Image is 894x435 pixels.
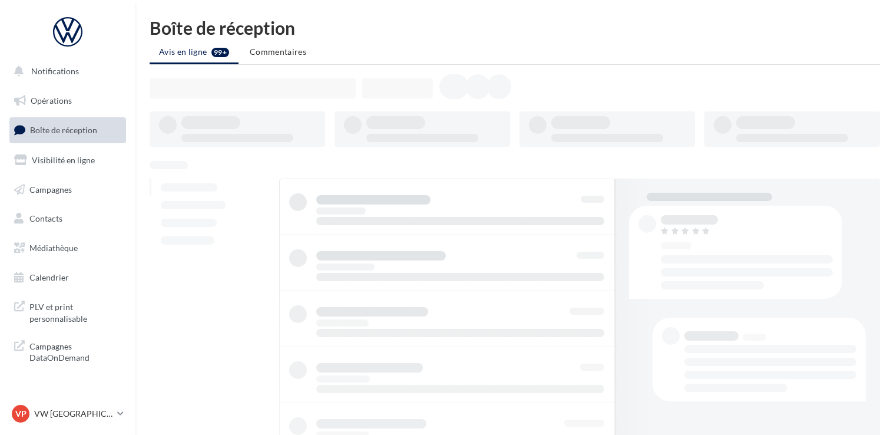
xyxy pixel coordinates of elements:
[31,66,79,76] span: Notifications
[7,294,128,329] a: PLV et print personnalisable
[29,272,69,282] span: Calendrier
[29,243,78,253] span: Médiathèque
[29,213,62,223] span: Contacts
[7,236,128,261] a: Médiathèque
[29,338,121,364] span: Campagnes DataOnDemand
[7,206,128,231] a: Contacts
[29,184,72,194] span: Campagnes
[250,47,306,57] span: Commentaires
[7,334,128,368] a: Campagnes DataOnDemand
[150,19,880,37] div: Boîte de réception
[34,408,112,420] p: VW [GEOGRAPHIC_DATA] 13
[9,403,126,425] a: VP VW [GEOGRAPHIC_DATA] 13
[7,177,128,202] a: Campagnes
[31,95,72,106] span: Opérations
[7,59,124,84] button: Notifications
[7,265,128,290] a: Calendrier
[15,408,27,420] span: VP
[7,148,128,173] a: Visibilité en ligne
[7,117,128,143] a: Boîte de réception
[30,125,97,135] span: Boîte de réception
[32,155,95,165] span: Visibilité en ligne
[7,88,128,113] a: Opérations
[29,299,121,324] span: PLV et print personnalisable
